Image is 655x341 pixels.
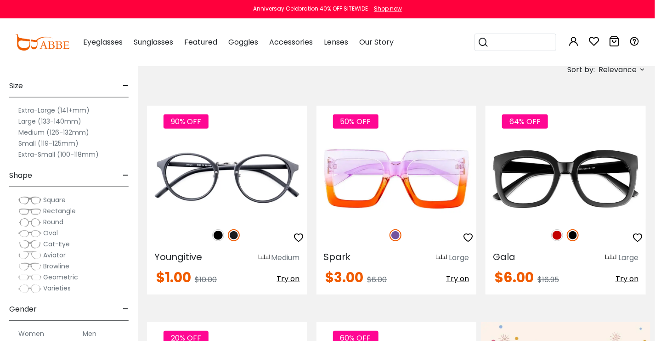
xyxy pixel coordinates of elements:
[43,250,66,260] span: Aviator
[259,254,270,261] img: size ruler
[18,328,44,339] label: Women
[446,271,469,287] button: Try on
[43,261,69,271] span: Browline
[212,229,224,241] img: Black
[436,254,447,261] img: size ruler
[551,229,563,241] img: Red
[567,229,579,241] img: Black
[18,149,99,160] label: Extra-Small (100-118mm)
[43,195,66,205] span: Square
[390,229,401,241] img: Purple
[449,252,469,263] div: Large
[277,273,300,284] span: Try on
[324,250,351,263] span: Spark
[9,165,32,187] span: Shape
[154,250,202,263] span: Youngitive
[83,37,123,47] span: Eyeglasses
[359,37,394,47] span: Our Story
[367,274,387,285] span: $6.00
[486,139,646,219] img: Black Gala - Plastic ,Universal Bridge Fit
[123,165,129,187] span: -
[18,105,90,116] label: Extra-Large (141+mm)
[43,228,58,238] span: Oval
[43,239,70,249] span: Cat-Eye
[605,254,616,261] img: size ruler
[615,271,638,287] button: Try on
[493,250,515,263] span: Gala
[43,284,71,293] span: Varieties
[18,196,41,205] img: Square.png
[326,267,364,287] span: $3.00
[18,116,81,127] label: Large (133-140mm)
[156,267,191,287] span: $1.00
[18,138,79,149] label: Small (119-125mm)
[195,274,217,285] span: $10.00
[537,274,559,285] span: $16.95
[18,127,89,138] label: Medium (126-132mm)
[599,62,637,78] span: Relevance
[618,252,638,263] div: Large
[18,273,41,282] img: Geometric.png
[164,114,209,129] span: 90% OFF
[18,284,41,294] img: Varieties.png
[9,75,23,97] span: Size
[18,207,41,216] img: Rectangle.png
[43,206,76,216] span: Rectangle
[123,75,129,97] span: -
[567,64,595,75] span: Sort by:
[269,37,313,47] span: Accessories
[18,262,41,271] img: Browline.png
[374,5,402,13] div: Shop now
[271,252,300,263] div: Medium
[18,218,41,227] img: Round.png
[495,267,534,287] span: $6.00
[83,328,96,339] label: Men
[277,271,300,287] button: Try on
[228,37,258,47] span: Goggles
[369,5,402,12] a: Shop now
[615,273,638,284] span: Try on
[123,298,129,320] span: -
[15,34,69,51] img: abbeglasses.com
[324,37,348,47] span: Lenses
[43,217,63,227] span: Round
[316,139,477,219] img: Purple Spark - Plastic ,Universal Bridge Fit
[253,5,368,13] div: Anniversay Celebration 40% OFF SITEWIDE
[228,229,240,241] img: Matte Black
[147,139,307,219] img: Matte-black Youngitive - Plastic ,Adjust Nose Pads
[9,298,37,320] span: Gender
[43,273,78,282] span: Geometric
[333,114,378,129] span: 50% OFF
[134,37,173,47] span: Sunglasses
[18,229,41,238] img: Oval.png
[446,273,469,284] span: Try on
[184,37,217,47] span: Featured
[18,251,41,260] img: Aviator.png
[18,240,41,249] img: Cat-Eye.png
[502,114,548,129] span: 64% OFF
